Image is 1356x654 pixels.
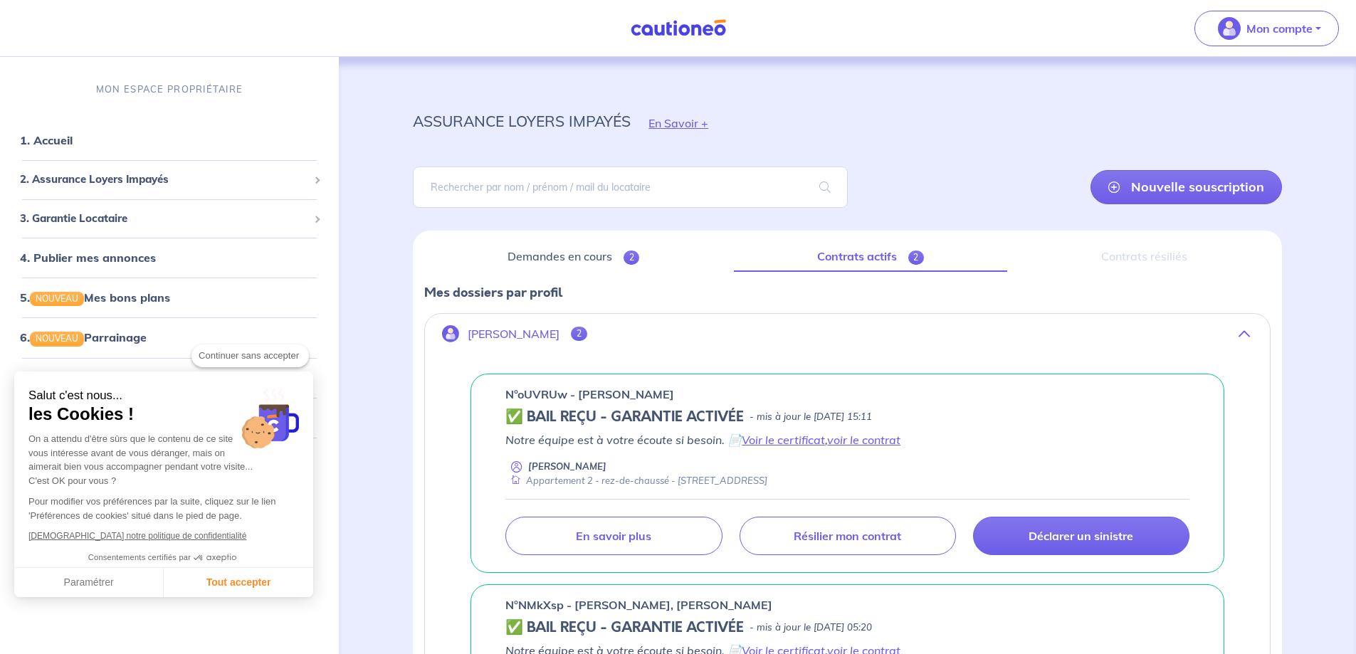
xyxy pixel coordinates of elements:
[1194,11,1339,46] button: illu_account_valid_menu.svgMon compte
[505,408,1189,426] div: state: CONTRACT-VALIDATED, Context: NEW,MAYBE-CERTIFICATE,ALONE,LESSOR-DOCUMENTS
[750,621,872,635] p: - mis à jour le [DATE] 05:20
[740,517,956,555] a: Résilier mon contrat
[28,404,299,425] span: les Cookies !
[6,283,333,312] div: 5.NOUVEAUMes bons plans
[14,568,164,598] button: Paramétrer
[576,529,651,543] p: En savoir plus
[505,474,767,487] div: Appartement 2 - rez-de-chaussé - [STREET_ADDRESS]
[424,283,1271,302] p: Mes dossiers par profil
[802,167,848,207] span: search
[625,19,732,37] img: Cautioneo
[28,531,246,541] a: [DEMOGRAPHIC_DATA] notre politique de confidentialité
[442,325,459,342] img: illu_account.svg
[1090,170,1282,204] a: Nouvelle souscription
[624,250,640,265] span: 2
[88,554,191,561] span: Consentements certifiés par
[81,549,246,567] button: Consentements certifiés par
[631,102,726,144] button: En Savoir +
[28,432,299,487] div: On a attendu d'être sûrs que le contenu de ce site vous intéresse avant de vous déranger, mais on...
[6,443,333,471] div: 9. Mes factures
[750,410,872,424] p: - mis à jour le [DATE] 15:11
[1246,20,1313,37] p: Mon compte
[28,495,299,522] p: Pour modifier vos préférences par la suite, cliquez sur le lien 'Préférences de cookies' situé da...
[468,327,559,341] p: [PERSON_NAME]
[199,349,302,363] span: Continuer sans accepter
[505,619,1189,636] div: state: CONTRACT-VALIDATED, Context: NEW,MAYBE-CERTIFICATE,RELATIONSHIP,LESSOR-DOCUMENTS
[6,126,333,154] div: 1. Accueil
[6,403,333,431] div: 8. Mes informations
[505,431,1189,448] p: Notre équipe est à votre écoute si besoin. 📄 ,
[20,211,308,227] span: 3. Garantie Locataire
[20,290,170,305] a: 5.NOUVEAUMes bons plans
[827,433,900,447] a: voir le contrat
[191,344,309,367] button: Continuer sans accepter
[20,330,147,344] a: 6.NOUVEAUParrainage
[425,317,1270,351] button: [PERSON_NAME]2
[20,172,308,188] span: 2. Assurance Loyers Impayés
[424,242,722,272] a: Demandes en cours2
[20,250,156,265] a: 4. Publier mes annonces
[734,242,1007,272] a: Contrats actifs2
[505,386,674,403] p: n°oUVRUw - [PERSON_NAME]
[973,517,1189,555] a: Déclarer un sinistre
[28,389,299,404] small: Salut c'est nous...
[794,529,901,543] p: Résilier mon contrat
[1218,17,1241,40] img: illu_account_valid_menu.svg
[20,370,77,384] a: 7. Contact
[1029,529,1133,543] p: Déclarer un sinistre
[6,166,333,194] div: 2. Assurance Loyers Impayés
[6,205,333,233] div: 3. Garantie Locataire
[194,537,236,579] svg: Axeptio
[505,619,744,636] h5: ✅ BAIL REÇU - GARANTIE ACTIVÉE
[6,323,333,352] div: 6.NOUVEAUParrainage
[571,327,587,341] span: 2
[742,433,825,447] a: Voir le certificat
[413,108,631,134] p: assurance loyers impayés
[528,460,606,473] p: [PERSON_NAME]
[96,83,243,96] p: MON ESPACE PROPRIÉTAIRE
[164,568,313,598] button: Tout accepter
[6,363,333,391] div: 7. Contact
[413,167,847,208] input: Rechercher par nom / prénom / mail du locataire
[908,250,925,265] span: 2
[505,408,744,426] h5: ✅ BAIL REÇU - GARANTIE ACTIVÉE
[505,596,772,613] p: n°NMkXsp - [PERSON_NAME], [PERSON_NAME]
[505,517,722,555] a: En savoir plus
[20,133,73,147] a: 1. Accueil
[6,243,333,272] div: 4. Publier mes annonces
